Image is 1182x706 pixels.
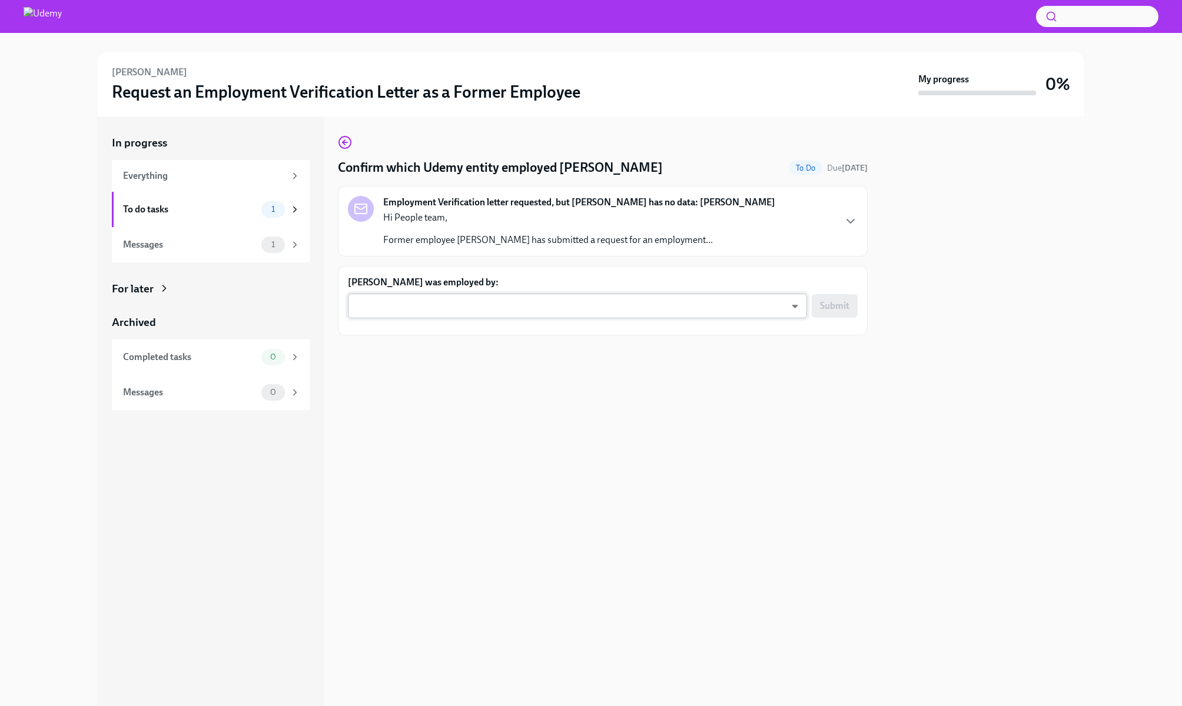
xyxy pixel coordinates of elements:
h4: Confirm which Udemy entity employed [PERSON_NAME] [338,159,663,176]
h3: Request an Employment Verification Letter as a Former Employee [112,81,580,102]
a: Completed tasks0 [112,339,310,375]
div: To do tasks [123,203,257,216]
strong: [DATE] [842,163,868,173]
div: Messages [123,386,257,399]
div: Completed tasks [123,351,257,364]
a: To do tasks1 [112,192,310,227]
p: Hi People team, [383,211,713,224]
p: Former employee [PERSON_NAME] has submitted a request for an employment... [383,234,713,247]
a: In progress [112,135,310,151]
div: Messages [123,238,257,251]
strong: My progress [918,73,969,86]
span: 1 [264,240,282,249]
span: To Do [789,164,822,172]
div: Everything [123,169,285,182]
span: 0 [263,388,283,397]
img: Udemy [24,7,62,26]
a: Messages1 [112,227,310,262]
label: [PERSON_NAME] was employed by: [348,276,858,289]
span: 0 [263,352,283,361]
span: 1 [264,205,282,214]
h3: 0% [1045,74,1070,95]
a: Everything [112,160,310,192]
span: Due [827,163,868,173]
span: October 15th, 2025 02:00 [827,162,868,174]
div: For later [112,281,154,297]
a: For later [112,281,310,297]
div: ​ [348,294,807,318]
strong: Employment Verification letter requested, but [PERSON_NAME] has no data: [PERSON_NAME] [383,196,775,209]
a: Archived [112,315,310,330]
a: Messages0 [112,375,310,410]
h6: [PERSON_NAME] [112,66,187,79]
